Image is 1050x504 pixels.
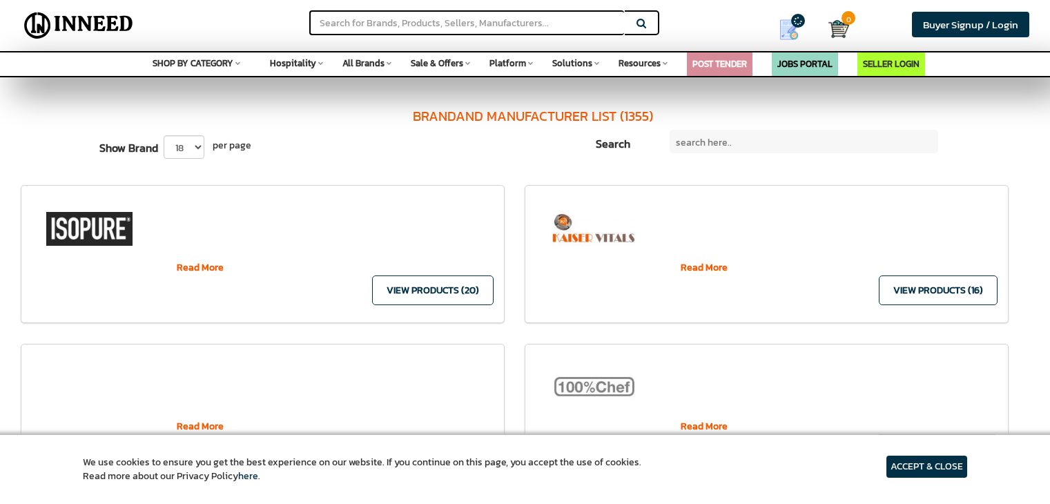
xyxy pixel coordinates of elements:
[923,17,1018,32] span: Buyer Signup / Login
[886,456,967,478] article: ACCEPT & CLOSE
[828,19,849,39] img: Cart
[912,12,1029,37] a: Buyer Signup / Login
[411,57,463,70] span: Sale & Offers
[619,57,661,70] span: Resources
[681,260,728,275] a: Read More
[456,106,653,126] span: and Manufacturer List (1355)
[238,469,258,483] a: here
[489,57,526,70] span: Platform
[554,130,670,157] label: Search
[877,434,998,464] a: view products (76)
[879,275,998,305] a: view products (16)
[204,130,251,159] span: per page
[177,419,224,434] a: Read More
[270,57,316,70] span: Hospitality
[760,14,828,46] a: my Quotes
[177,260,224,275] a: Read More
[779,19,799,40] img: Show My Quotes
[19,8,139,43] img: Inneed.Market
[309,10,624,35] input: Search for Brands, Products, Sellers, Manufacturers...
[83,456,641,483] article: We use cookies to ensure you get the best experience on our website. If you continue on this page...
[670,133,934,153] input: search here..
[552,57,592,70] span: Solutions
[342,57,385,70] span: All Brands
[842,11,855,25] span: 0
[26,95,1040,130] h1: Brand
[681,419,728,434] a: Read More
[93,130,158,162] label: Show Brand
[372,275,494,305] a: view products (20)
[828,14,839,44] a: Cart 0
[153,57,233,70] span: SHOP BY CATEGORY
[692,57,747,70] a: POST TENDER
[863,57,920,70] a: SELLER LOGIN
[777,57,833,70] a: JOBS PORTAL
